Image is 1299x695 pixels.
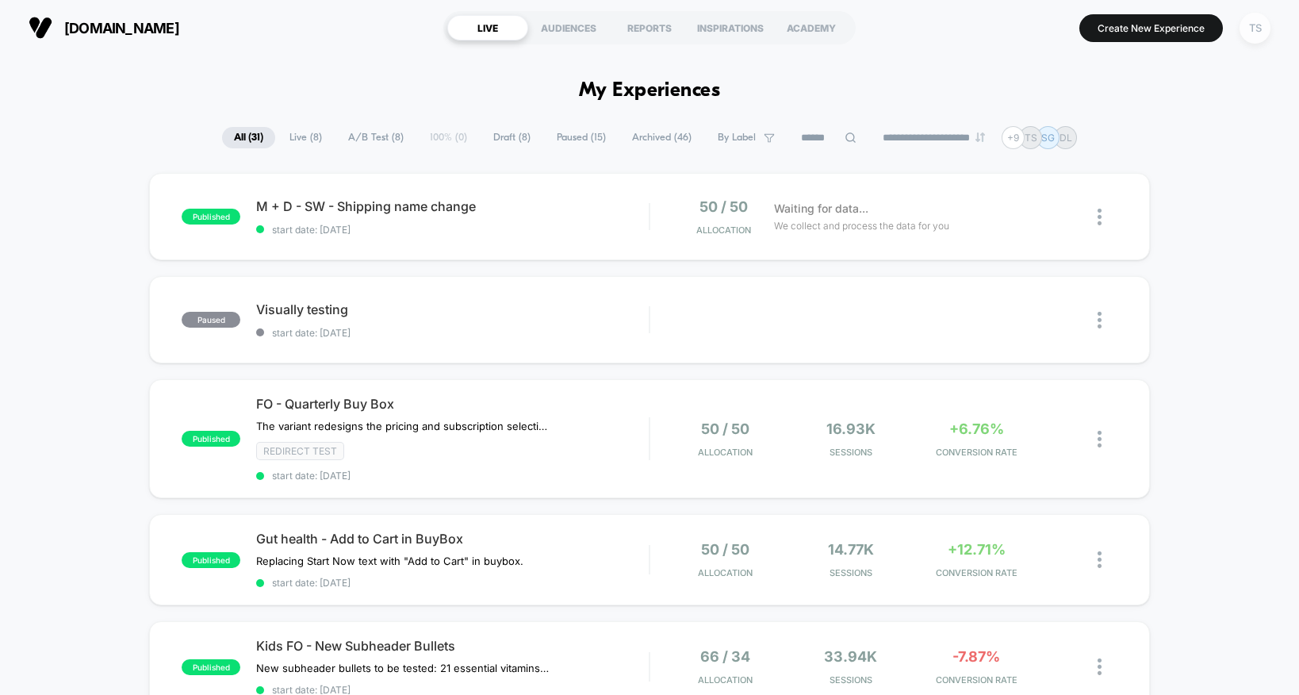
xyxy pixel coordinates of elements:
[698,447,753,458] span: Allocation
[824,648,877,665] span: 33.94k
[447,15,528,40] div: LIVE
[256,198,649,214] span: M + D - SW - Shipping name change
[952,648,1000,665] span: -7.87%
[64,20,179,36] span: [DOMAIN_NAME]
[975,132,985,142] img: end
[771,15,852,40] div: ACADEMY
[609,15,690,40] div: REPORTS
[791,567,910,578] span: Sessions
[24,15,184,40] button: [DOMAIN_NAME]
[256,638,649,654] span: Kids FO - New Subheader Bullets
[481,127,542,148] span: Draft ( 8 )
[1025,132,1037,144] p: TS
[1002,126,1025,149] div: + 9
[696,225,751,236] span: Allocation
[1041,132,1055,144] p: SG
[774,218,949,233] span: We collect and process the data for you
[701,420,749,437] span: 50 / 50
[545,127,618,148] span: Paused ( 15 )
[278,127,334,148] span: Live ( 8 )
[256,470,649,482] span: start date: [DATE]
[948,541,1006,558] span: +12.71%
[698,674,753,685] span: Allocation
[336,127,416,148] span: A/B Test ( 8 )
[828,541,874,558] span: 14.77k
[222,127,275,148] span: All ( 31 )
[29,16,52,40] img: Visually logo
[182,659,240,675] span: published
[718,132,756,144] span: By Label
[1098,209,1102,225] img: close
[620,127,703,148] span: Archived ( 46 )
[1240,13,1270,44] div: TS
[1235,12,1275,44] button: TS
[690,15,771,40] div: INSPIRATIONS
[699,198,748,215] span: 50 / 50
[1098,659,1102,675] img: close
[528,15,609,40] div: AUDIENCES
[1098,431,1102,447] img: close
[256,531,649,547] span: Gut health - Add to Cart in BuyBox
[1079,14,1223,42] button: Create New Experience
[949,420,1004,437] span: +6.76%
[256,396,649,412] span: FO - Quarterly Buy Box
[182,552,240,568] span: published
[700,648,750,665] span: 66 / 34
[1098,312,1102,328] img: close
[701,541,749,558] span: 50 / 50
[256,662,550,674] span: New subheader bullets to be tested: 21 essential vitamins from 100% organic fruits & veggiesSuppo...
[918,567,1036,578] span: CONVERSION RATE
[256,224,649,236] span: start date: [DATE]
[774,200,868,217] span: Waiting for data...
[1098,551,1102,568] img: close
[256,420,550,432] span: The variant redesigns the pricing and subscription selection interface by introducing a more stru...
[182,312,240,328] span: paused
[1060,132,1072,144] p: DL
[256,442,344,460] span: Redirect Test
[182,209,240,225] span: published
[918,447,1036,458] span: CONVERSION RATE
[256,327,649,339] span: start date: [DATE]
[791,674,910,685] span: Sessions
[698,567,753,578] span: Allocation
[826,420,876,437] span: 16.93k
[579,79,721,102] h1: My Experiences
[256,301,649,317] span: Visually testing
[918,674,1036,685] span: CONVERSION RATE
[182,431,240,447] span: published
[256,577,649,589] span: start date: [DATE]
[256,555,523,567] span: Replacing Start Now text with "Add to Cart" in buybox.
[791,447,910,458] span: Sessions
